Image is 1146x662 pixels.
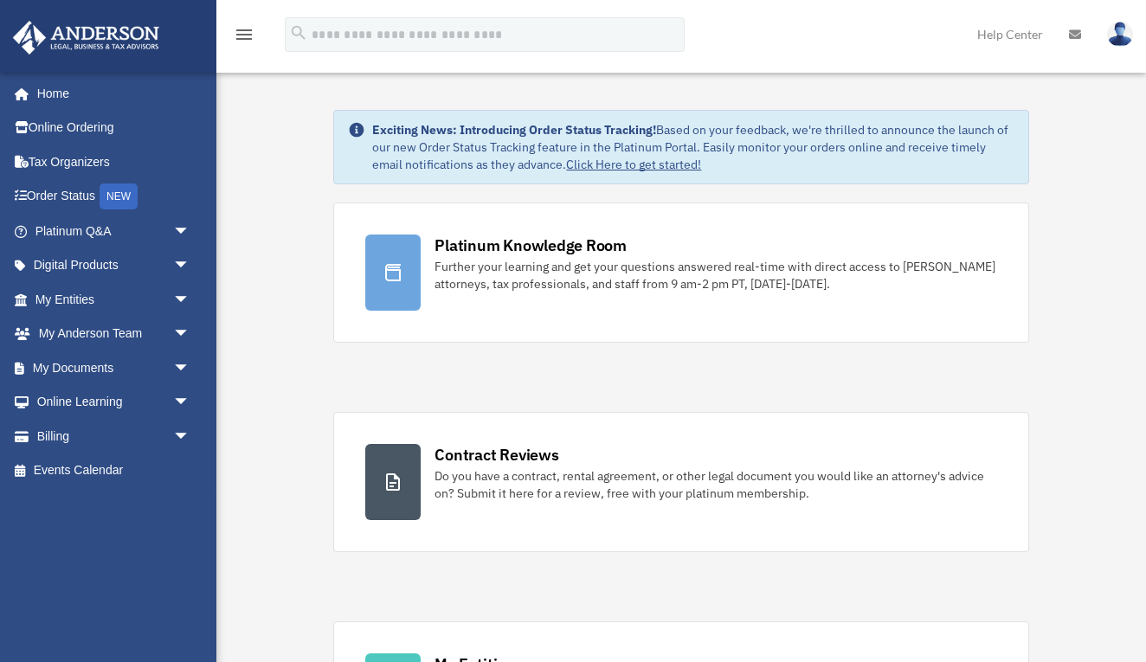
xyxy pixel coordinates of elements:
a: Tax Organizers [12,145,216,179]
a: Contract Reviews Do you have a contract, rental agreement, or other legal document you would like... [333,412,1028,552]
a: Platinum Knowledge Room Further your learning and get your questions answered real-time with dire... [333,202,1028,343]
img: User Pic [1107,22,1133,47]
a: My Documentsarrow_drop_down [12,350,216,385]
img: Anderson Advisors Platinum Portal [8,21,164,55]
span: arrow_drop_down [173,248,208,284]
div: Based on your feedback, we're thrilled to announce the launch of our new Order Status Tracking fe... [372,121,1014,173]
div: Contract Reviews [435,444,558,466]
a: Home [12,76,208,111]
a: Platinum Q&Aarrow_drop_down [12,214,216,248]
span: arrow_drop_down [173,419,208,454]
div: Platinum Knowledge Room [435,235,627,256]
a: Billingarrow_drop_down [12,419,216,453]
div: Further your learning and get your questions answered real-time with direct access to [PERSON_NAM... [435,258,996,292]
a: menu [234,30,254,45]
span: arrow_drop_down [173,385,208,421]
span: arrow_drop_down [173,282,208,318]
div: Do you have a contract, rental agreement, or other legal document you would like an attorney's ad... [435,467,996,502]
i: search [289,23,308,42]
span: arrow_drop_down [173,317,208,352]
div: NEW [100,183,138,209]
a: Digital Productsarrow_drop_down [12,248,216,283]
span: arrow_drop_down [173,214,208,249]
a: Click Here to get started! [566,157,701,172]
a: Online Learningarrow_drop_down [12,385,216,420]
span: arrow_drop_down [173,350,208,386]
a: My Anderson Teamarrow_drop_down [12,317,216,351]
i: menu [234,24,254,45]
a: Events Calendar [12,453,216,488]
strong: Exciting News: Introducing Order Status Tracking! [372,122,656,138]
a: My Entitiesarrow_drop_down [12,282,216,317]
a: Online Ordering [12,111,216,145]
a: Order StatusNEW [12,179,216,215]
